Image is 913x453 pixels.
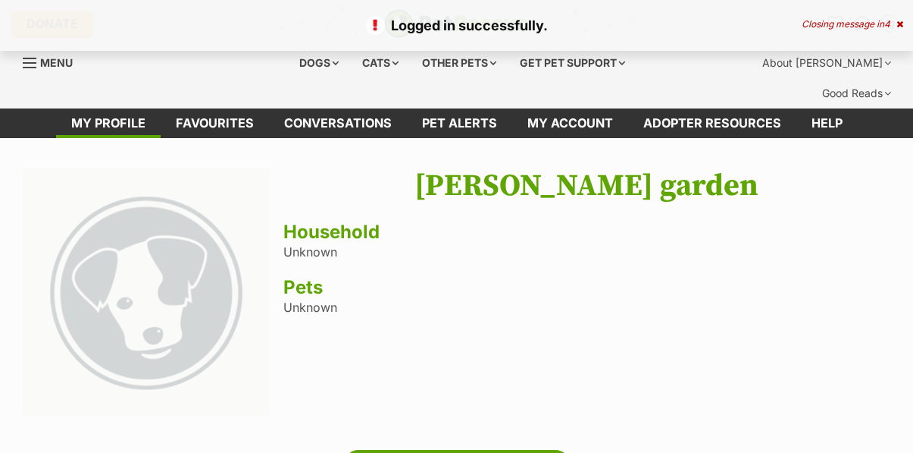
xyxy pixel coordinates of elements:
[752,48,902,78] div: About [PERSON_NAME]
[23,48,83,75] a: Menu
[283,277,891,298] h3: Pets
[289,48,349,78] div: Dogs
[56,109,161,138] a: My profile
[283,168,891,203] h1: [PERSON_NAME] garden
[796,109,858,138] a: Help
[161,109,269,138] a: Favourites
[509,48,636,78] div: Get pet support
[407,109,512,138] a: Pet alerts
[352,48,409,78] div: Cats
[512,109,628,138] a: My account
[283,222,891,243] h3: Household
[811,78,902,109] div: Good Reads
[23,168,270,416] img: large_default-f37c3b2ddc539b7721ffdbd4c88987add89f2ef0fd77a71d0d44a6cf3104916e.png
[269,109,407,138] a: conversations
[40,56,73,69] span: Menu
[411,48,507,78] div: Other pets
[628,109,796,138] a: Adopter resources
[283,168,891,420] div: Unknown Unknown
